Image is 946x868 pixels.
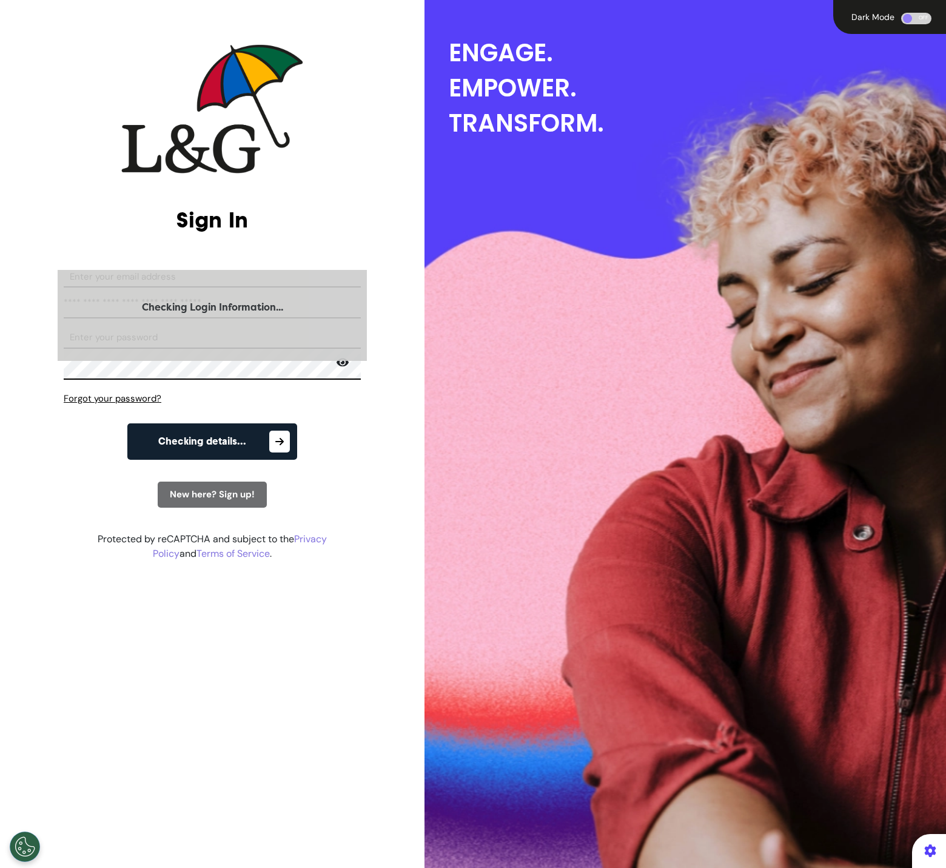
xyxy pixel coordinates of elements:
span: Forgot your password? [64,392,161,405]
img: company logo [121,44,303,173]
span: New here? Sign up! [170,488,255,500]
div: EMPOWER. [449,70,946,106]
div: TRANSFORM. [449,106,946,141]
a: Terms of Service [196,547,270,560]
div: Dark Mode [848,13,898,21]
div: OFF [901,13,931,24]
div: ENGAGE. [449,35,946,70]
h2: Sign In [64,207,361,233]
button: Open Preferences [10,832,40,862]
span: Checking details... [158,437,246,446]
a: Privacy Policy [153,533,327,560]
div: Checking Login Information... [58,300,367,315]
button: Checking details... [127,423,297,460]
div: Protected by reCAPTCHA and subject to the and . [64,532,361,561]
